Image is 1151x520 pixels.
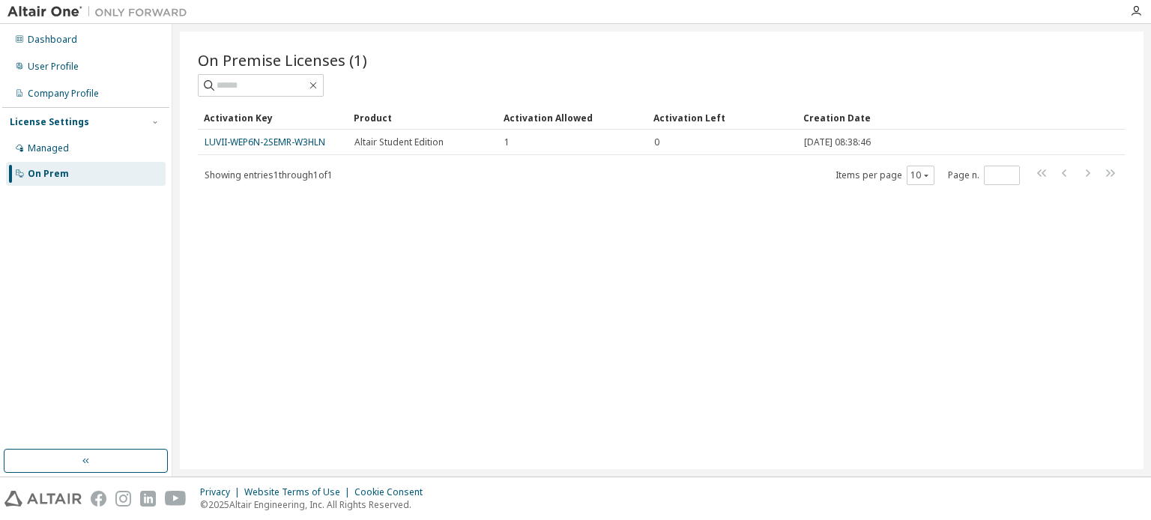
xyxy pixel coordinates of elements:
div: Dashboard [28,34,77,46]
div: Managed [28,142,69,154]
span: [DATE] 08:38:46 [804,136,871,148]
span: 0 [654,136,659,148]
div: Privacy [200,486,244,498]
span: Showing entries 1 through 1 of 1 [205,169,333,181]
img: altair_logo.svg [4,491,82,507]
div: Cookie Consent [354,486,432,498]
img: linkedin.svg [140,491,156,507]
img: instagram.svg [115,491,131,507]
div: Creation Date [803,106,1060,130]
img: youtube.svg [165,491,187,507]
span: 1 [504,136,510,148]
span: On Premise Licenses (1) [198,49,367,70]
span: Items per page [836,166,934,185]
button: 10 [910,169,931,181]
a: LUVII-WEP6N-2SEMR-W3HLN [205,136,325,148]
div: Activation Key [204,106,342,130]
div: License Settings [10,116,89,128]
div: On Prem [28,168,69,180]
div: Activation Allowed [504,106,641,130]
span: Altair Student Edition [354,136,444,148]
p: © 2025 Altair Engineering, Inc. All Rights Reserved. [200,498,432,511]
div: Website Terms of Use [244,486,354,498]
div: Company Profile [28,88,99,100]
div: User Profile [28,61,79,73]
span: Page n. [948,166,1020,185]
img: Altair One [7,4,195,19]
div: Activation Left [653,106,791,130]
img: facebook.svg [91,491,106,507]
div: Product [354,106,492,130]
